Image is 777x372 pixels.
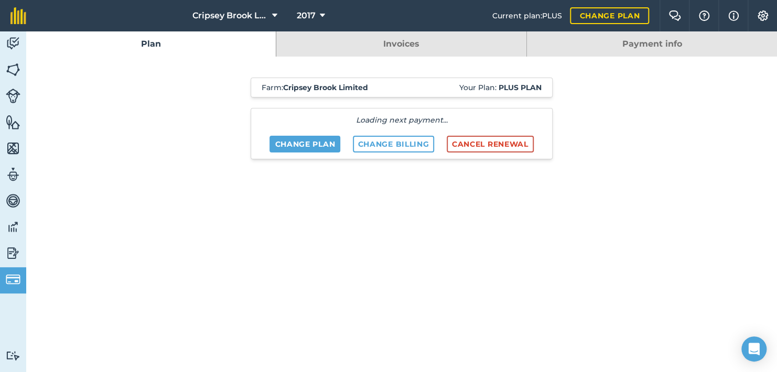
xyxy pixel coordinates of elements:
[356,115,448,125] em: Loading next payment...
[728,9,739,22] img: svg+xml;base64,PHN2ZyB4bWxucz0iaHR0cDovL3d3dy53My5vcmcvMjAwMC9zdmciIHdpZHRoPSIxNyIgaGVpZ2h0PSIxNy...
[757,10,769,21] img: A cog icon
[570,7,649,24] a: Change plan
[283,83,368,92] strong: Cripsey Brook Limited
[6,219,20,235] img: svg+xml;base64,PD94bWwgdmVyc2lvbj0iMS4wIiBlbmNvZGluZz0idXRmLTgiPz4KPCEtLSBHZW5lcmF0b3I6IEFkb2JlIE...
[6,114,20,130] img: svg+xml;base64,PHN2ZyB4bWxucz0iaHR0cDovL3d3dy53My5vcmcvMjAwMC9zdmciIHdpZHRoPSI1NiIgaGVpZ2h0PSI2MC...
[698,10,710,21] img: A question mark icon
[6,351,20,360] img: svg+xml;base64,PD94bWwgdmVyc2lvbj0iMS4wIiBlbmNvZGluZz0idXRmLTgiPz4KPCEtLSBHZW5lcmF0b3I6IEFkb2JlIE...
[6,140,20,156] img: svg+xml;base64,PHN2ZyB4bWxucz0iaHR0cDovL3d3dy53My5vcmcvMjAwMC9zdmciIHdpZHRoPSI1NiIgaGVpZ2h0PSI2MC...
[269,136,340,152] a: Change plan
[447,136,534,152] button: Cancel renewal
[6,36,20,51] img: svg+xml;base64,PD94bWwgdmVyc2lvbj0iMS4wIiBlbmNvZGluZz0idXRmLTgiPz4KPCEtLSBHZW5lcmF0b3I6IEFkb2JlIE...
[6,62,20,78] img: svg+xml;base64,PHN2ZyB4bWxucz0iaHR0cDovL3d3dy53My5vcmcvMjAwMC9zdmciIHdpZHRoPSI1NiIgaGVpZ2h0PSI2MC...
[262,82,368,93] span: Farm :
[6,272,20,287] img: svg+xml;base64,PD94bWwgdmVyc2lvbj0iMS4wIiBlbmNvZGluZz0idXRmLTgiPz4KPCEtLSBHZW5lcmF0b3I6IEFkb2JlIE...
[6,245,20,261] img: svg+xml;base64,PD94bWwgdmVyc2lvbj0iMS4wIiBlbmNvZGluZz0idXRmLTgiPz4KPCEtLSBHZW5lcmF0b3I6IEFkb2JlIE...
[297,9,316,22] span: 2017
[527,31,777,57] a: Payment info
[353,136,435,152] a: Change billing
[192,9,268,22] span: Cripsey Brook Limited
[10,7,26,24] img: fieldmargin Logo
[499,83,542,92] strong: Plus plan
[276,31,526,57] a: Invoices
[26,31,276,57] a: Plan
[459,82,542,93] span: Your Plan:
[741,336,767,362] div: Open Intercom Messenger
[6,193,20,209] img: svg+xml;base64,PD94bWwgdmVyc2lvbj0iMS4wIiBlbmNvZGluZz0idXRmLTgiPz4KPCEtLSBHZW5lcmF0b3I6IEFkb2JlIE...
[492,10,562,21] span: Current plan : PLUS
[668,10,681,21] img: Two speech bubbles overlapping with the left bubble in the forefront
[6,167,20,182] img: svg+xml;base64,PD94bWwgdmVyc2lvbj0iMS4wIiBlbmNvZGluZz0idXRmLTgiPz4KPCEtLSBHZW5lcmF0b3I6IEFkb2JlIE...
[6,89,20,103] img: svg+xml;base64,PD94bWwgdmVyc2lvbj0iMS4wIiBlbmNvZGluZz0idXRmLTgiPz4KPCEtLSBHZW5lcmF0b3I6IEFkb2JlIE...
